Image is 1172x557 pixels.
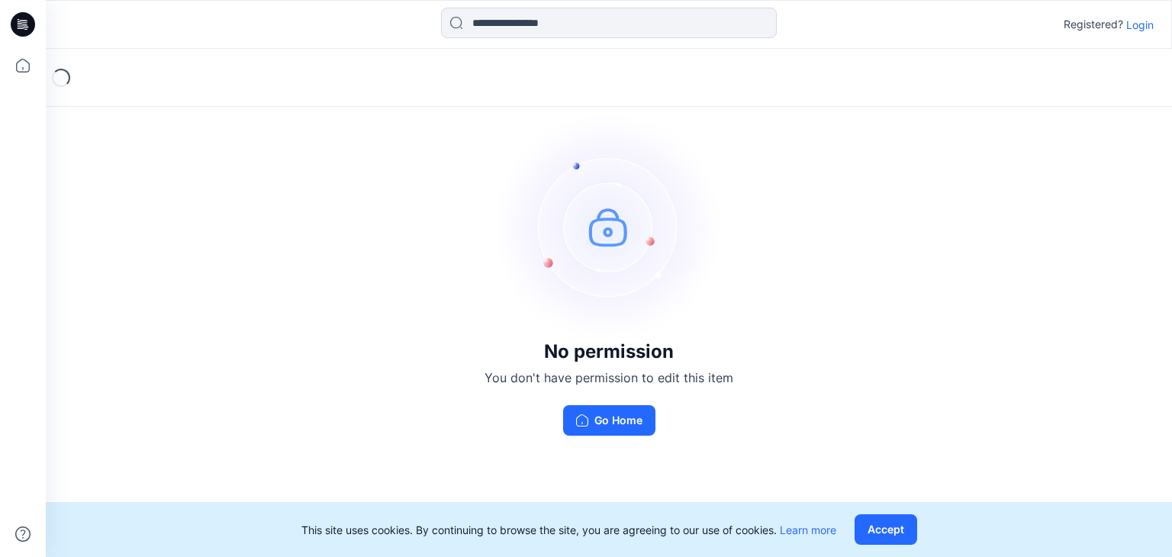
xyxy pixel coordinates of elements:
button: Go Home [563,405,655,436]
button: Accept [855,514,917,545]
p: You don't have permission to edit this item [485,369,733,387]
h3: No permission [485,341,733,362]
p: Registered? [1064,15,1123,34]
p: This site uses cookies. By continuing to browse the site, you are agreeing to our use of cookies. [301,522,836,538]
a: Learn more [780,523,836,536]
p: Login [1126,17,1154,33]
img: no-perm.svg [494,112,723,341]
